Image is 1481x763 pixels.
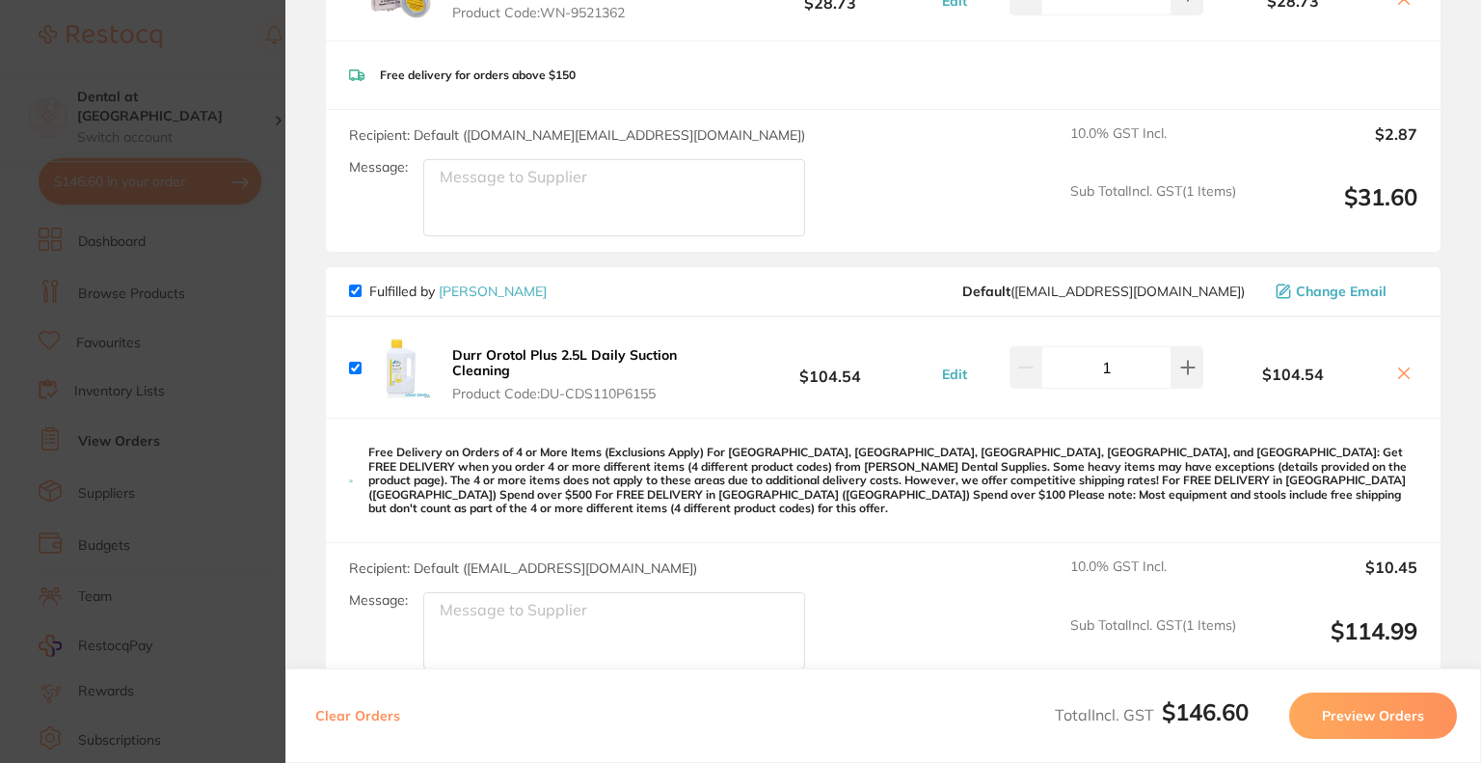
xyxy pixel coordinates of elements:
[349,126,805,144] span: Recipient: Default ( [DOMAIN_NAME][EMAIL_ADDRESS][DOMAIN_NAME] )
[1289,693,1457,739] button: Preview Orders
[446,346,723,402] button: Durr Orotol Plus 2.5L Daily Suction Cleaning Product Code:DU-CDS110P6155
[349,159,408,176] label: Message:
[452,5,625,20] span: Product Code: WN-9521362
[452,346,677,379] b: Durr Orotol Plus 2.5L Daily Suction Cleaning
[1070,617,1236,670] span: Sub Total Incl. GST ( 1 Items)
[380,68,576,82] p: Free delivery for orders above $150
[1055,705,1249,724] span: Total Incl. GST
[1252,617,1417,670] output: $114.99
[452,386,717,401] span: Product Code: DU-CDS110P6155
[936,366,973,383] button: Edit
[1070,183,1236,236] span: Sub Total Incl. GST ( 1 Items)
[369,337,431,398] img: YmEyaW9mZg
[1252,559,1417,601] output: $10.45
[368,446,1417,515] p: Free Delivery on Orders of 4 or More Items (Exclusions Apply) For [GEOGRAPHIC_DATA], [GEOGRAPHIC_...
[1203,366,1383,383] b: $104.54
[1296,284,1387,299] span: Change Email
[1252,183,1417,236] output: $31.60
[962,284,1245,299] span: save@adamdental.com.au
[723,350,937,386] b: $104.54
[962,283,1010,300] b: Default
[1162,697,1249,726] b: $146.60
[439,283,547,300] a: [PERSON_NAME]
[1070,125,1236,168] span: 10.0 % GST Incl.
[1070,559,1236,601] span: 10.0 % GST Incl.
[1270,283,1417,300] button: Change Email
[369,284,547,299] p: Fulfilled by
[310,693,406,739] button: Clear Orders
[1252,125,1417,168] output: $2.87
[349,592,408,609] label: Message:
[349,559,697,577] span: Recipient: Default ( [EMAIL_ADDRESS][DOMAIN_NAME] )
